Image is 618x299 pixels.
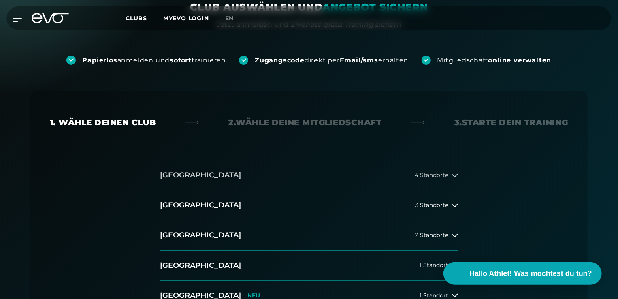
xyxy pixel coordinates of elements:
p: NEU [247,292,260,299]
button: [GEOGRAPHIC_DATA]1 Standort [160,251,458,281]
span: 1 Standort [420,293,448,299]
span: 2 Standorte [415,232,448,238]
div: 3. Starte dein Training [454,117,568,128]
h2: [GEOGRAPHIC_DATA] [160,170,241,180]
strong: sofort [170,56,192,64]
button: Hallo Athlet! Was möchtest du tun? [443,262,602,285]
span: en [225,15,234,22]
button: [GEOGRAPHIC_DATA]4 Standorte [160,160,458,190]
div: 2. Wähle deine Mitgliedschaft [229,117,382,128]
span: 1 Standort [420,262,448,268]
a: Clubs [126,14,163,22]
h2: [GEOGRAPHIC_DATA] [160,261,241,271]
a: MYEVO LOGIN [163,15,209,22]
strong: Email/sms [340,56,378,64]
span: Clubs [126,15,147,22]
strong: Zugangscode [255,56,305,64]
strong: Papierlos [82,56,117,64]
button: [GEOGRAPHIC_DATA]3 Standorte [160,190,458,220]
strong: online verwalten [488,56,552,64]
span: 3 Standorte [415,202,448,208]
h2: [GEOGRAPHIC_DATA] [160,200,241,210]
div: Mitgliedschaft [437,56,552,65]
div: anmelden und trainieren [82,56,226,65]
div: 1. Wähle deinen Club [50,117,156,128]
h2: [GEOGRAPHIC_DATA] [160,230,241,240]
a: en [225,14,244,23]
span: Hallo Athlet! Was möchtest du tun? [469,268,592,279]
button: [GEOGRAPHIC_DATA]2 Standorte [160,220,458,250]
span: 4 Standorte [415,172,448,178]
div: direkt per erhalten [255,56,408,65]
